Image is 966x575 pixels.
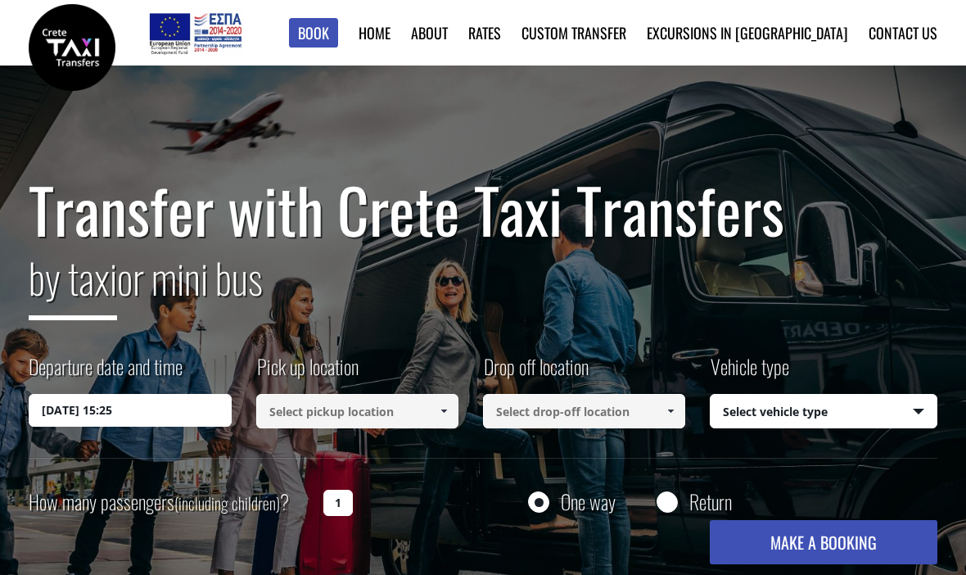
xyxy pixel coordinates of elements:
[29,482,314,523] label: How many passengers ?
[521,22,626,43] a: Custom Transfer
[147,8,244,57] img: e-bannersEUERDF180X90.jpg
[29,247,117,320] span: by taxi
[29,352,183,394] label: Departure date and time
[29,244,937,333] h2: or mini bus
[256,394,458,428] input: Select pickup location
[468,22,501,43] a: Rates
[561,491,616,512] label: One way
[483,394,685,428] input: Select drop-off location
[29,175,937,244] h1: Transfer with Crete Taxi Transfers
[29,37,115,54] a: Crete Taxi Transfers | Safe Taxi Transfer Services from to Heraklion Airport, Chania Airport, Ret...
[711,395,936,429] span: Select vehicle type
[647,22,848,43] a: Excursions in [GEOGRAPHIC_DATA]
[657,394,684,428] a: Show All Items
[256,352,359,394] label: Pick up location
[869,22,937,43] a: Contact us
[174,491,280,515] small: (including children)
[431,394,458,428] a: Show All Items
[359,22,390,43] a: Home
[689,491,732,512] label: Return
[710,352,789,394] label: Vehicle type
[29,4,115,91] img: Crete Taxi Transfers | Safe Taxi Transfer Services from to Heraklion Airport, Chania Airport, Ret...
[710,520,937,564] button: MAKE A BOOKING
[411,22,448,43] a: About
[289,18,338,48] a: Book
[483,352,589,394] label: Drop off location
